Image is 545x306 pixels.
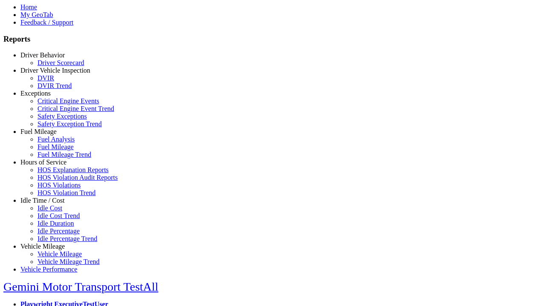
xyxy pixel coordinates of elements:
a: Fuel Mileage [20,128,57,135]
a: Idle Cost Trend [37,212,80,219]
a: Safety Exceptions [37,113,87,120]
a: Driver Scorecard [37,59,84,66]
a: Fuel Mileage Trend [37,151,91,158]
a: Fuel Analysis [37,136,75,143]
a: Feedback / Support [20,19,73,26]
a: DVIR Trend [37,82,72,89]
a: Idle Time / Cost [20,197,65,204]
a: Vehicle Mileage [37,250,82,258]
a: Exceptions [20,90,51,97]
a: DVIR [37,74,54,82]
a: Safety Exception Trend [37,120,102,127]
a: Driver Behavior [20,51,65,59]
a: Fuel Mileage [37,143,74,150]
a: Hours of Service [20,159,66,166]
a: Critical Engine Events [37,97,99,105]
a: Driver Vehicle Inspection [20,67,90,74]
a: Idle Cost [37,204,62,212]
a: Home [20,3,37,11]
a: Vehicle Performance [20,266,77,273]
a: HOS Violations [37,181,80,189]
a: HOS Violation Trend [37,189,96,196]
a: Vehicle Mileage Trend [37,258,100,265]
a: Gemini Motor Transport TestAll [3,280,158,293]
a: Critical Engine Event Trend [37,105,114,112]
a: HOS Violation Audit Reports [37,174,118,181]
a: HOS Explanation Reports [37,166,109,173]
a: Idle Duration [37,220,74,227]
a: Idle Percentage [37,227,80,235]
a: My GeoTab [20,11,53,18]
h3: Reports [3,34,542,44]
a: Vehicle Mileage [20,243,65,250]
a: Idle Percentage Trend [37,235,97,242]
